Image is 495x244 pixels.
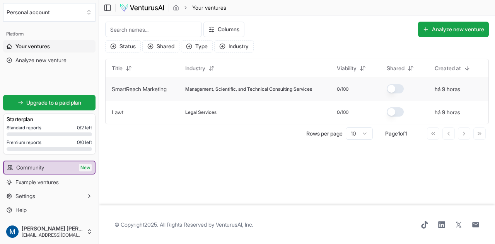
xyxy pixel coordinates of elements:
button: Status [105,40,141,53]
a: Analyze new venture [3,54,96,66]
div: Platform [3,28,96,40]
h3: Starter plan [7,115,92,123]
span: Legal Services [185,109,217,115]
button: Settings [3,190,96,202]
span: Management, Scientific, and Technical Consulting Services [185,86,312,92]
button: Columns [203,22,244,37]
input: Search names... [105,22,202,37]
span: 1 [398,130,400,137]
a: SmartReach Marketing [112,86,167,92]
button: SmartReach Marketing [112,85,167,93]
span: Help [15,206,27,214]
span: 0 [337,109,340,115]
span: New [79,164,92,171]
button: Industry [181,62,219,75]
button: Type [181,40,213,53]
span: Your ventures [192,4,226,12]
span: Analyze new venture [15,56,67,64]
a: Help [3,204,96,216]
a: Example ventures [3,176,96,188]
span: Industry [185,64,205,72]
span: [EMAIL_ADDRESS][DOMAIN_NAME] [22,232,83,238]
button: [PERSON_NAME] [PERSON_NAME][EMAIL_ADDRESS][DOMAIN_NAME] [3,222,96,241]
span: Standard reports [7,125,41,131]
span: [PERSON_NAME] [PERSON_NAME] [22,225,83,232]
span: 1 [405,130,407,137]
button: Viability [332,62,370,75]
span: Title [112,64,123,72]
span: Settings [15,192,35,200]
button: Title [107,62,137,75]
a: Upgrade to a paid plan [3,95,96,110]
span: 0 / 2 left [77,125,92,131]
button: há 9 horas [435,108,460,116]
button: Created at [430,62,475,75]
span: Shared [387,64,405,72]
button: Select an organization [3,3,96,22]
span: Viability [337,64,357,72]
span: Upgrade to a paid plan [26,99,81,107]
span: Created at [435,64,461,72]
button: Shared [142,40,179,53]
span: /100 [340,109,348,115]
span: Page [385,130,398,137]
button: Industry [214,40,254,53]
p: Rows per page [306,130,343,137]
span: Premium reports [7,139,41,146]
a: Your ventures [3,40,96,53]
button: Analyze new venture [418,22,489,37]
a: VenturusAI, Inc [216,221,252,228]
span: /100 [340,86,348,92]
span: Example ventures [15,178,59,186]
nav: breadcrumb [173,4,226,12]
span: 0 [337,86,340,92]
a: Lawt [112,109,123,115]
span: Your ventures [15,42,50,50]
span: Community [16,164,44,171]
button: Shared [382,62,418,75]
a: CommunityNew [4,161,95,174]
span: 0 / 0 left [77,139,92,146]
img: logo [119,3,165,12]
button: há 9 horas [435,85,460,93]
span: © Copyright 2025 . All Rights Reserved by . [114,221,253,229]
span: of [400,130,405,137]
img: ACg8ocJRNlb5ZS-6LSRuDbj-rGch4BScJZRTuSe9A6tcTTksWx-6YA=s96-c [6,225,19,238]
